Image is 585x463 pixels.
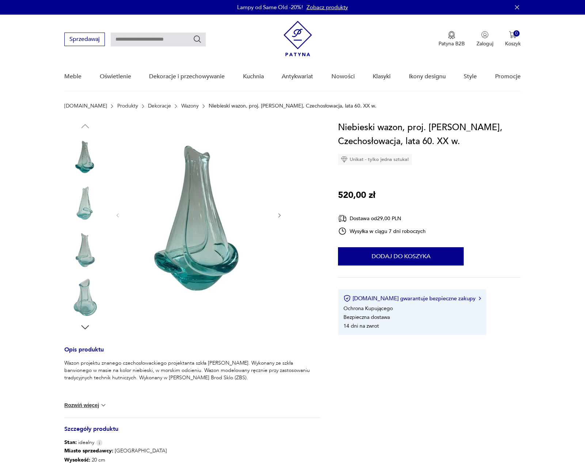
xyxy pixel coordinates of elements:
img: Zdjęcie produktu Niebieski wazon, proj. Miroslav Klinger, Czechosłowacja, lata 60. XX w. [64,135,106,177]
img: Ikona medalu [448,31,455,39]
button: 0Koszyk [505,31,521,47]
li: Bezpieczna dostawa [343,314,390,321]
button: Dodaj do koszyka [338,247,464,266]
img: Patyna - sklep z meblami i dekoracjami vintage [284,21,312,56]
span: idealny [64,439,94,446]
img: Ikona dostawy [338,214,347,223]
img: chevron down [100,402,107,409]
p: Zaloguj [476,40,493,47]
img: Zdjęcie produktu Niebieski wazon, proj. Miroslav Klinger, Czechosłowacja, lata 60. XX w. [128,121,269,309]
button: [DOMAIN_NAME] gwarantuje bezpieczne zakupy [343,295,480,302]
img: Ikona diamentu [341,156,347,163]
div: Dostawa od 29,00 PLN [338,214,426,223]
img: Ikona strzałki w prawo [479,297,481,300]
img: Ikona koszyka [509,31,516,38]
a: Ikona medaluPatyna B2B [438,31,465,47]
img: Ikona certyfikatu [343,295,351,302]
p: 520,00 zł [338,188,375,202]
p: Lampy od Same Old -20%! [237,4,303,11]
a: Dekoracje [148,103,171,109]
a: Dekoracje i przechowywanie [149,63,225,91]
a: Antykwariat [282,63,313,91]
h3: Szczegóły produktu [64,427,320,439]
button: Sprzedawaj [64,33,105,46]
img: Ikonka użytkownika [481,31,489,38]
li: Ochrona Kupującego [343,305,393,312]
li: 14 dni na zwrot [343,323,379,330]
a: Meble [64,63,81,91]
button: Zaloguj [476,31,493,47]
button: Rozwiń więcej [64,402,107,409]
a: Kuchnia [243,63,264,91]
b: Miasto sprzedawcy : [64,447,113,454]
a: Produkty [117,103,138,109]
a: Klasyki [373,63,391,91]
h1: Niebieski wazon, proj. [PERSON_NAME], Czechosłowacja, lata 60. XX w. [338,121,521,148]
img: Zdjęcie produktu Niebieski wazon, proj. Miroslav Klinger, Czechosłowacja, lata 60. XX w. [64,275,106,317]
a: Zobacz produkty [307,4,348,11]
a: Nowości [331,63,355,91]
a: Ikony designu [409,63,446,91]
a: Promocje [495,63,521,91]
p: Patyna B2B [438,40,465,47]
a: [DOMAIN_NAME] [64,103,107,109]
img: Info icon [96,440,103,446]
p: Koszyk [505,40,521,47]
button: Szukaj [193,35,202,44]
p: Wazon projektu znanego czechosłowackiego projektanta szkła [PERSON_NAME]. Wykonany ze szkła barwi... [64,360,320,381]
div: Wysyłka w ciągu 7 dni roboczych [338,227,426,236]
h3: Opis produktu [64,347,320,360]
p: [GEOGRAPHIC_DATA] [64,446,219,455]
a: Oświetlenie [100,63,131,91]
a: Sprzedawaj [64,37,105,42]
a: Wazony [181,103,199,109]
img: Zdjęcie produktu Niebieski wazon, proj. Miroslav Klinger, Czechosłowacja, lata 60. XX w. [64,229,106,270]
a: Style [464,63,477,91]
p: Niebieski wazon, proj. [PERSON_NAME], Czechosłowacja, lata 60. XX w. [209,103,376,109]
div: 0 [513,30,520,37]
button: Patyna B2B [438,31,465,47]
div: Unikat - tylko jedna sztuka! [338,154,412,165]
img: Zdjęcie produktu Niebieski wazon, proj. Miroslav Klinger, Czechosłowacja, lata 60. XX w. [64,182,106,224]
b: Stan: [64,439,77,446]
